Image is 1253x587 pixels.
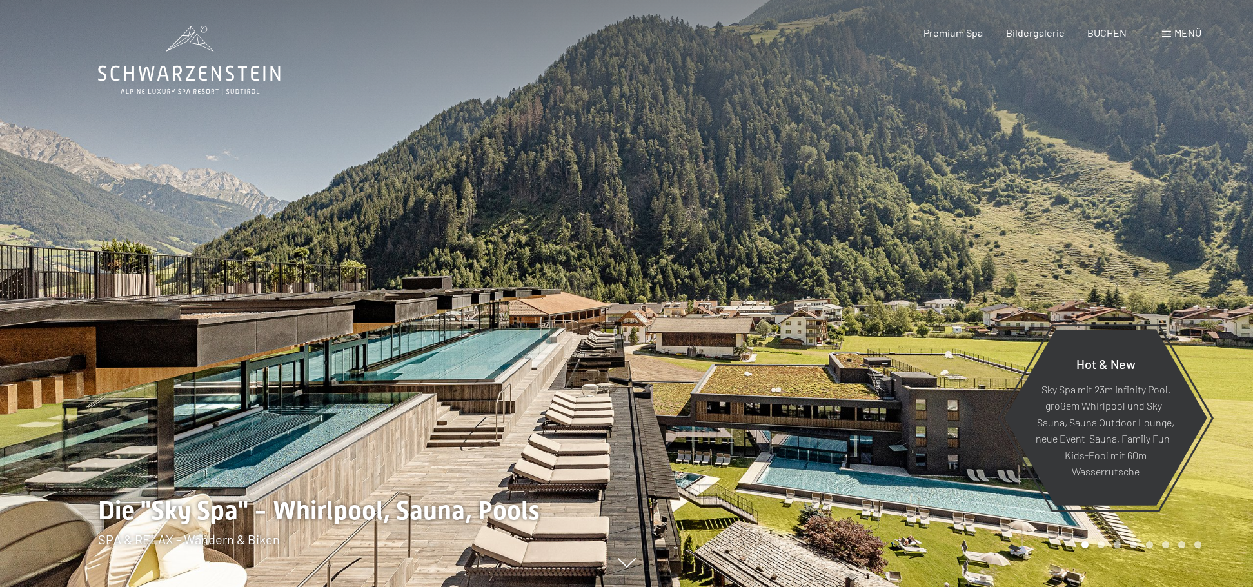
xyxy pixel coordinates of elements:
a: Bildergalerie [1006,26,1065,39]
span: Hot & New [1076,355,1136,371]
div: Carousel Page 3 [1114,541,1121,548]
div: Carousel Page 8 [1194,541,1201,548]
div: Carousel Page 1 (Current Slide) [1081,541,1089,548]
div: Carousel Page 2 [1098,541,1105,548]
div: Carousel Pagination [1077,541,1201,548]
div: Carousel Page 7 [1178,541,1185,548]
span: Menü [1174,26,1201,39]
a: Hot & New Sky Spa mit 23m Infinity Pool, großem Whirlpool und Sky-Sauna, Sauna Outdoor Lounge, ne... [1003,329,1208,506]
a: Premium Spa [923,26,983,39]
a: BUCHEN [1087,26,1127,39]
div: Carousel Page 6 [1162,541,1169,548]
div: Carousel Page 5 [1146,541,1153,548]
div: Carousel Page 4 [1130,541,1137,548]
p: Sky Spa mit 23m Infinity Pool, großem Whirlpool und Sky-Sauna, Sauna Outdoor Lounge, neue Event-S... [1036,381,1176,480]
